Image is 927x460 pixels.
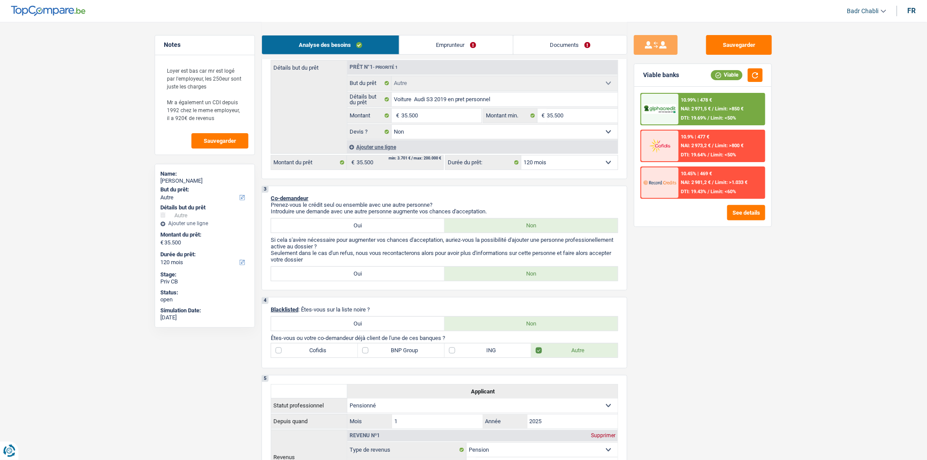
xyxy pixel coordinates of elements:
[644,174,676,191] img: Record Credits
[840,4,886,18] a: Badr Chabli
[908,7,916,15] div: fr
[204,138,236,144] span: Sauvegarder
[347,384,618,398] th: Applicant
[446,156,521,170] label: Durée du prêt:
[708,115,710,121] span: /
[445,317,618,331] label: Non
[681,180,711,185] span: NAI: 2 981,2 €
[262,297,269,304] div: 4
[271,398,347,413] th: Statut professionnel
[715,143,744,149] span: Limit: >800 €
[681,134,710,140] div: 10.9% | 477 €
[347,109,392,123] label: Montant
[538,109,547,123] span: €
[347,414,392,428] label: Mois
[681,143,711,149] span: NAI: 2 973,2 €
[727,205,765,220] button: See details
[445,219,618,233] label: Non
[347,156,357,170] span: €
[708,152,710,158] span: /
[347,92,392,106] label: Détails but du prêt
[681,152,707,158] span: DTI: 19.64%
[262,35,399,54] a: Analyse des besoins
[358,343,445,357] label: BNP Group
[164,41,246,49] h5: Notes
[271,306,298,313] span: Blacklisted
[160,177,249,184] div: [PERSON_NAME]
[160,296,249,303] div: open
[711,152,736,158] span: Limit: <50%
[271,414,347,428] th: Depuis quand
[11,6,85,16] img: TopCompare Logo
[711,70,743,80] div: Viable
[160,186,248,193] label: But du prêt:
[712,143,714,149] span: /
[262,186,269,193] div: 3
[347,125,392,139] label: Devis ?
[715,106,744,112] span: Limit: >850 €
[271,195,308,202] span: Co-demandeur
[445,343,531,357] label: ING
[589,433,618,438] div: Supprimer
[681,171,712,177] div: 10.45% | 469 €
[160,271,249,278] div: Stage:
[271,208,618,215] p: Introduire une demande avec une autre personne augmente vos chances d'acceptation.
[271,267,445,281] label: Oui
[160,239,163,246] span: €
[347,141,618,153] div: Ajouter une ligne
[483,414,527,428] label: Année
[262,375,269,382] div: 5
[191,133,248,149] button: Sauvegarder
[484,109,537,123] label: Montant min.
[681,189,707,195] span: DTI: 19.43%
[644,104,676,114] img: AlphaCredit
[847,7,879,15] span: Badr Chabli
[160,307,249,314] div: Simulation Date:
[643,71,679,79] div: Viable banks
[400,35,513,54] a: Emprunteur
[271,317,445,331] label: Oui
[160,170,249,177] div: Name:
[513,35,627,54] a: Documents
[392,109,401,123] span: €
[681,106,711,112] span: NAI: 2 971,5 €
[527,414,618,428] input: AAAA
[160,289,249,296] div: Status:
[271,306,618,313] p: : Êtes-vous sur la liste noire ?
[271,219,445,233] label: Oui
[711,115,736,121] span: Limit: <50%
[271,237,618,250] p: Si cela s'avère nécessaire pour augmenter vos chances d'acceptation, auriez-vous la possibilité d...
[160,251,248,258] label: Durée du prêt:
[389,156,441,160] div: min: 3.701 € / max: 200.000 €
[160,278,249,285] div: Priv CB
[271,335,618,341] p: Êtes-vous ou votre co-demandeur déjà client de l'une de ces banques ?
[644,138,676,154] img: Cofidis
[347,443,466,457] label: Type de revenus
[271,250,618,263] p: Seulement dans le cas d'un refus, nous vous recontacterons alors pour avoir plus d'informations s...
[712,180,714,185] span: /
[271,156,347,170] label: Montant du prêt
[347,76,392,90] label: But du prêt
[271,202,618,208] p: Prenez-vous le crédit seul ou ensemble avec une autre personne?
[531,343,618,357] label: Autre
[271,343,358,357] label: Cofidis
[160,220,249,226] div: Ajouter une ligne
[347,64,400,70] div: Prêt n°1
[373,65,398,70] span: - Priorité 1
[392,414,483,428] input: MM
[706,35,772,55] button: Sauvegarder
[711,189,736,195] span: Limit: <60%
[715,180,748,185] span: Limit: >1.033 €
[271,60,347,71] label: Détails but du prêt
[708,189,710,195] span: /
[681,97,712,103] div: 10.99% | 478 €
[160,314,249,321] div: [DATE]
[445,267,618,281] label: Non
[160,204,249,211] div: Détails but du prêt
[712,106,714,112] span: /
[347,433,382,438] div: Revenu nº1
[681,115,707,121] span: DTI: 19.69%
[160,231,248,238] label: Montant du prêt:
